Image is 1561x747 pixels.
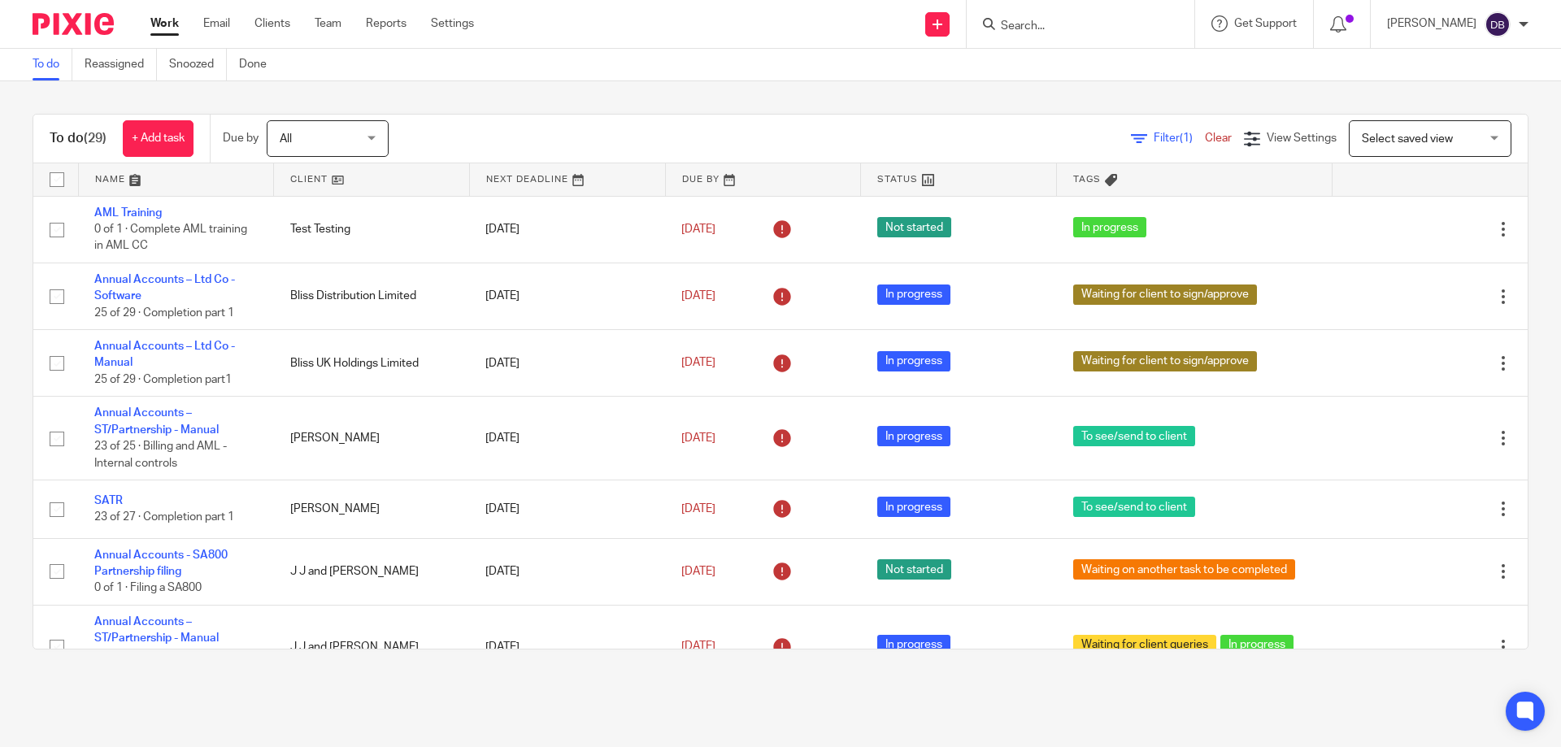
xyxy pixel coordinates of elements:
[94,307,234,319] span: 25 of 29 · Completion part 1
[50,130,107,147] h1: To do
[1073,497,1195,517] span: To see/send to client
[274,196,470,263] td: Test Testing
[274,263,470,329] td: Bliss Distribution Limited
[469,196,665,263] td: [DATE]
[681,290,715,302] span: [DATE]
[1205,132,1232,144] a: Clear
[94,224,247,252] span: 0 of 1 · Complete AML training in AML CC
[123,120,193,157] a: + Add task
[274,397,470,480] td: [PERSON_NAME]
[877,497,950,517] span: In progress
[169,49,227,80] a: Snoozed
[877,635,950,655] span: In progress
[681,641,715,652] span: [DATE]
[681,503,715,515] span: [DATE]
[1485,11,1511,37] img: svg%3E
[84,132,107,145] span: (29)
[1154,132,1205,144] span: Filter
[1220,635,1294,655] span: In progress
[877,559,951,580] span: Not started
[1073,426,1195,446] span: To see/send to client
[203,15,230,32] a: Email
[94,512,234,523] span: 23 of 27 · Completion part 1
[1073,351,1257,371] span: Waiting for client to sign/approve
[315,15,341,32] a: Team
[469,397,665,480] td: [DATE]
[94,549,228,577] a: Annual Accounts - SA800 Partnership filing
[274,330,470,397] td: Bliss UK Holdings Limited
[150,15,179,32] a: Work
[94,582,202,593] span: 0 of 1 · Filing a SA800
[1387,15,1476,32] p: [PERSON_NAME]
[469,605,665,688] td: [DATE]
[94,341,235,368] a: Annual Accounts – Ltd Co - Manual
[877,217,951,237] span: Not started
[1234,18,1297,29] span: Get Support
[681,358,715,369] span: [DATE]
[94,274,235,302] a: Annual Accounts – Ltd Co - Software
[877,284,950,305] span: In progress
[223,130,259,146] p: Due by
[469,480,665,538] td: [DATE]
[254,15,290,32] a: Clients
[1180,132,1193,144] span: (1)
[1362,133,1453,145] span: Select saved view
[274,605,470,688] td: J J and [PERSON_NAME]
[431,15,474,32] a: Settings
[274,480,470,538] td: [PERSON_NAME]
[94,616,219,644] a: Annual Accounts – ST/Partnership - Manual
[94,374,232,385] span: 25 of 29 · Completion part1
[877,351,950,371] span: In progress
[469,263,665,329] td: [DATE]
[1073,559,1295,580] span: Waiting on another task to be completed
[1073,217,1146,237] span: In progress
[681,566,715,577] span: [DATE]
[1073,175,1101,184] span: Tags
[1073,635,1216,655] span: Waiting for client queries
[999,20,1146,34] input: Search
[85,49,157,80] a: Reassigned
[681,432,715,444] span: [DATE]
[33,49,72,80] a: To do
[469,538,665,605] td: [DATE]
[33,13,114,35] img: Pixie
[94,441,227,469] span: 23 of 25 · Billing and AML - Internal controls
[1267,132,1337,144] span: View Settings
[94,407,219,435] a: Annual Accounts – ST/Partnership - Manual
[239,49,279,80] a: Done
[94,495,123,506] a: SATR
[469,330,665,397] td: [DATE]
[366,15,407,32] a: Reports
[877,426,950,446] span: In progress
[1073,284,1257,305] span: Waiting for client to sign/approve
[280,133,292,145] span: All
[681,224,715,235] span: [DATE]
[94,207,162,219] a: AML Training
[274,538,470,605] td: J J and [PERSON_NAME]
